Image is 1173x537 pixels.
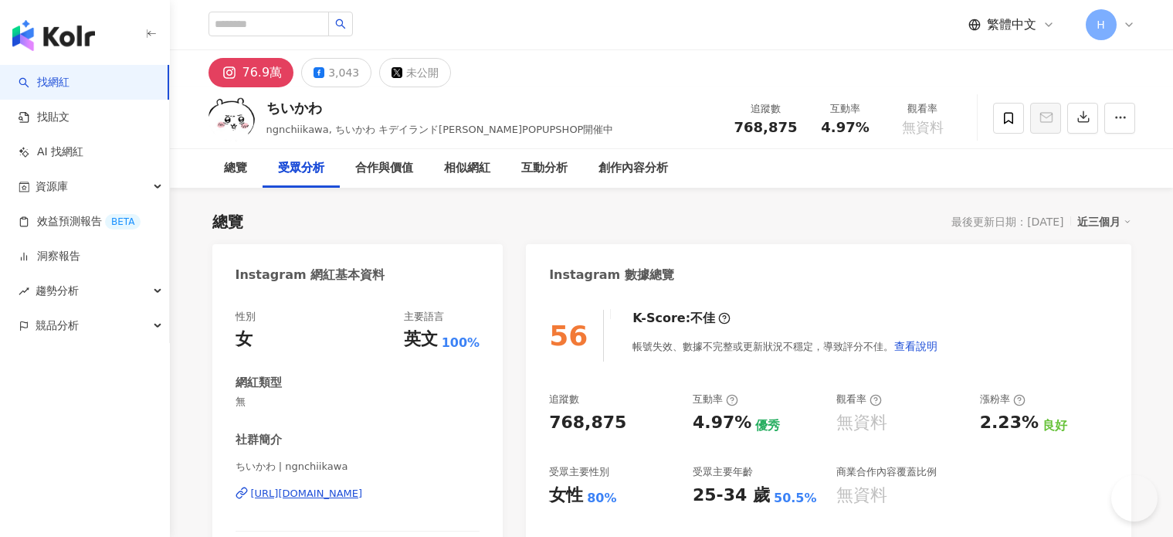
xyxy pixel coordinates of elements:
div: 網紅類型 [236,375,282,391]
a: 找貼文 [19,110,69,125]
span: 768,875 [734,119,798,135]
div: 帳號失效、數據不完整或更新狀況不穩定，導致評分不佳。 [632,331,938,362]
a: 洞察報告 [19,249,80,264]
div: 良好 [1042,417,1067,434]
a: AI 找網紅 [19,144,83,160]
div: 互動率 [816,101,875,117]
span: ngnchiikawa, ちいかわ キデイランド[PERSON_NAME]POPUPSHOP開催中 [266,124,614,135]
div: 創作內容分析 [598,159,668,178]
div: 56 [549,320,588,352]
img: KOL Avatar [208,95,255,141]
span: 無 [236,395,480,409]
div: 追蹤數 [734,101,798,117]
div: 768,875 [549,411,626,435]
div: K-Score : [632,310,731,327]
div: [URL][DOMAIN_NAME] [251,487,363,501]
div: 50.5% [774,490,817,507]
div: 漲粉率 [980,393,1026,406]
div: 無資料 [836,484,887,508]
div: 英文 [404,328,438,352]
div: Instagram 網紅基本資料 [236,267,385,284]
div: 76.9萬 [242,62,283,83]
span: search [335,19,346,29]
span: 查看說明 [894,340,937,352]
span: 無資料 [902,120,944,135]
img: logo [12,20,95,51]
div: 25-34 歲 [693,484,770,508]
div: 女 [236,328,253,352]
button: 查看說明 [893,331,938,362]
div: 2.23% [980,411,1039,435]
div: 觀看率 [836,393,882,406]
div: 最後更新日期：[DATE] [951,216,1063,228]
div: 女性 [549,484,583,508]
div: 商業合作內容覆蓋比例 [836,465,937,479]
div: 受眾主要年齡 [693,465,753,479]
span: H [1097,16,1105,33]
span: 趨勢分析 [36,274,79,308]
div: 受眾分析 [278,159,324,178]
span: 繁體中文 [987,16,1036,33]
div: Instagram 數據總覽 [549,267,674,284]
a: [URL][DOMAIN_NAME] [236,487,480,501]
div: 相似網紅 [444,159,490,178]
div: 無資料 [836,411,887,435]
div: 80% [587,490,616,507]
div: 不佳 [690,310,715,327]
button: 3,043 [301,58,371,87]
div: 總覽 [212,211,243,233]
span: 100% [442,335,480,352]
iframe: Help Scout Beacon - Open [1111,475,1158,522]
div: 4.97% [693,411,751,435]
button: 未公開 [379,58,451,87]
span: 競品分析 [36,308,79,343]
span: 資源庫 [36,169,68,204]
a: search找網紅 [19,75,69,90]
div: 性別 [236,310,256,324]
span: ちいかわ | ngnchiikawa [236,460,480,474]
div: 追蹤數 [549,393,579,406]
div: 總覽 [224,159,247,178]
div: 主要語言 [404,310,444,324]
span: rise [19,286,29,297]
a: 效益預測報告BETA [19,214,141,229]
div: 合作與價值 [355,159,413,178]
div: 觀看率 [893,101,952,117]
div: 互動率 [693,393,738,406]
div: 近三個月 [1077,212,1131,232]
div: 受眾主要性別 [549,465,609,479]
div: 未公開 [406,62,439,83]
div: ちいかわ [266,98,614,117]
div: 社群簡介 [236,432,282,448]
div: 互動分析 [521,159,568,178]
div: 優秀 [755,417,780,434]
button: 76.9萬 [208,58,294,87]
span: 4.97% [821,120,869,135]
div: 3,043 [328,62,359,83]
